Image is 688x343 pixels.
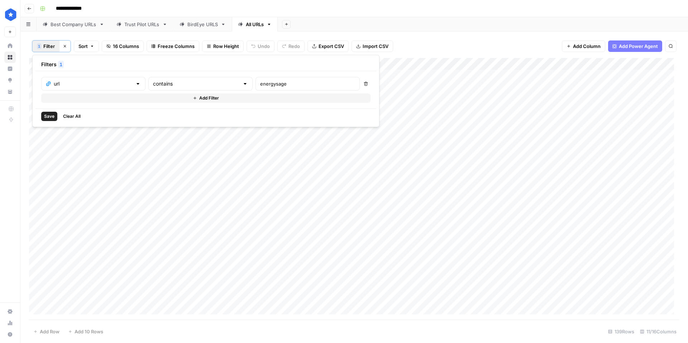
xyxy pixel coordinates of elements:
span: Row Height [213,43,239,50]
a: Trust Pilot URLs [110,17,173,32]
span: Add Power Agent [619,43,658,50]
button: 1Filter [32,40,59,52]
div: 139 Rows [605,326,637,337]
a: Usage [4,317,16,329]
button: Row Height [202,40,244,52]
span: Add Row [40,328,59,335]
input: url [54,80,132,87]
span: 1 [38,43,40,49]
button: Add Filter [41,93,371,103]
div: 11/16 Columns [637,326,679,337]
a: Insights [4,63,16,74]
a: Your Data [4,86,16,97]
span: Undo [258,43,270,50]
span: 1 [59,61,62,68]
input: contains [153,80,239,87]
span: 16 Columns [113,43,139,50]
a: Home [4,40,16,52]
span: Export CSV [319,43,344,50]
span: Redo [288,43,300,50]
button: Help + Support [4,329,16,340]
div: All URLs [246,21,264,28]
button: Add Power Agent [608,40,662,52]
a: Browse [4,52,16,63]
button: Freeze Columns [147,40,199,52]
a: Settings [4,306,16,317]
button: Add Row [29,326,64,337]
a: All URLs [232,17,278,32]
span: Freeze Columns [158,43,195,50]
a: Best Company URLs [37,17,110,32]
button: Redo [277,40,305,52]
div: Best Company URLs [51,21,96,28]
div: 1Filter [32,55,379,127]
button: Import CSV [352,40,393,52]
span: Save [44,113,54,120]
button: Add 10 Rows [64,326,107,337]
span: Add 10 Rows [75,328,103,335]
span: Filter [43,43,55,50]
div: Filters [35,58,376,71]
span: Clear All [63,113,81,120]
button: Undo [247,40,274,52]
button: Export CSV [307,40,349,52]
div: 1 [58,61,64,68]
button: 16 Columns [102,40,144,52]
span: Add Column [573,43,601,50]
div: Trust Pilot URLs [124,21,159,28]
button: Workspace: ConsumerAffairs [4,6,16,24]
div: BirdEye URLS [187,21,218,28]
div: 1 [37,43,41,49]
button: Clear All [60,112,83,121]
a: BirdEye URLS [173,17,232,32]
span: Add Filter [199,95,219,101]
img: ConsumerAffairs Logo [4,8,17,21]
a: Opportunities [4,74,16,86]
span: Sort [78,43,88,50]
button: Sort [74,40,99,52]
button: Save [41,112,57,121]
button: Add Column [562,40,605,52]
span: Import CSV [363,43,388,50]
